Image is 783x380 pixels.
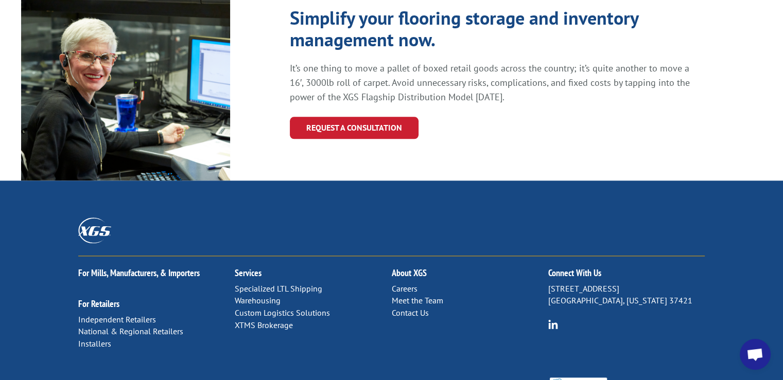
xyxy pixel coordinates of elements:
a: Open chat [740,339,771,370]
a: For Mills, Manufacturers, & Importers [78,267,200,279]
a: XTMS Brokerage [235,320,293,330]
a: Warehousing [235,295,281,305]
a: REQUEST A CONSULTATION [290,117,419,139]
h2: Connect With Us [548,268,705,283]
img: XGS_Logos_ALL_2024_All_White [78,218,111,243]
a: Meet the Team [391,295,443,305]
p: [STREET_ADDRESS] [GEOGRAPHIC_DATA], [US_STATE] 37421 [548,283,705,307]
a: About XGS [391,267,426,279]
a: Contact Us [391,307,428,318]
h1: Simplify your flooring storage and inventory management now. [290,7,640,56]
a: Specialized LTL Shipping [235,283,322,294]
a: Custom Logistics Solutions [235,307,330,318]
a: For Retailers [78,298,119,310]
a: Careers [391,283,417,294]
a: National & Regional Retailers [78,326,183,336]
a: Services [235,267,262,279]
p: It’s one thing to move a pallet of boxed retail goods across the country; it’s quite another to m... [290,61,697,104]
a: Independent Retailers [78,314,156,324]
img: group-6 [548,319,558,329]
a: Installers [78,338,111,349]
